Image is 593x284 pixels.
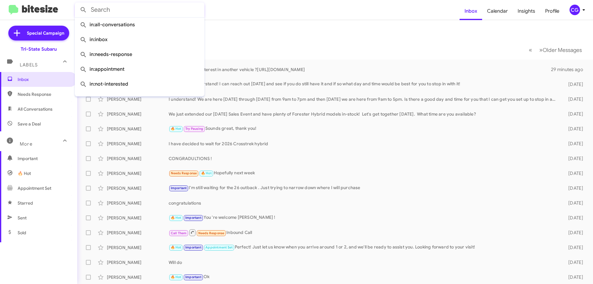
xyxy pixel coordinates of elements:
[18,230,26,236] span: Sold
[18,106,53,112] span: All Conversations
[107,170,169,176] div: [PERSON_NAME]
[558,111,588,117] div: [DATE]
[171,186,187,190] span: Important
[107,141,169,147] div: [PERSON_NAME]
[107,215,169,221] div: [PERSON_NAME]
[558,141,588,147] div: [DATE]
[169,200,558,206] div: congratulations
[169,125,558,132] div: Sounds great, thank you!
[525,44,536,56] button: Previous
[80,32,200,47] span: in:inbox
[169,81,558,88] div: I understand! I can reach out [DATE] and see if you do still have it and if so what day and time ...
[107,111,169,117] div: [PERSON_NAME]
[169,111,558,117] div: We just extended our [DATE] Sales Event and have plenty of Forester Hybrid models in-stock! Let's...
[185,245,201,249] span: Important
[107,96,169,102] div: [PERSON_NAME]
[107,200,169,206] div: [PERSON_NAME]
[558,215,588,221] div: [DATE]
[558,185,588,191] div: [DATE]
[18,121,41,127] span: Save a Deal
[80,77,200,91] span: in:not-interested
[558,96,588,102] div: [DATE]
[171,127,181,131] span: 🔥 Hot
[107,259,169,265] div: [PERSON_NAME]
[169,184,558,192] div: I'm still waiting for the 26 outback . Just trying to narrow down where I will purchase
[18,76,70,83] span: Inbox
[18,185,51,191] span: Appointment Set
[169,141,558,147] div: I have decided to wait for 2026 Crosstrek hybrid
[570,5,580,15] div: CG
[205,245,233,249] span: Appointment Set
[171,275,181,279] span: 🔥 Hot
[20,62,38,68] span: Labels
[107,126,169,132] div: [PERSON_NAME]
[169,155,558,162] div: CONGRADULTIONS !
[558,200,588,206] div: [DATE]
[558,155,588,162] div: [DATE]
[169,96,558,102] div: I understand! We are here [DATE] through [DATE] from 9am to 7pm and then [DATE] we are here from ...
[169,170,558,177] div: Hopefully next week
[169,244,558,251] div: Perfect! Just let us know when you arrive around 1 or 2, and we'll be ready to assist you. Lookin...
[564,5,586,15] button: CG
[27,30,64,36] span: Special Campaign
[107,230,169,236] div: [PERSON_NAME]
[185,275,201,279] span: Important
[198,231,225,235] span: Needs Response
[169,66,551,73] div: it has sold can i interest in another vehicle ?[URL][DOMAIN_NAME]
[75,2,204,17] input: Search
[543,47,582,53] span: Older Messages
[525,44,586,56] nav: Page navigation example
[171,245,181,249] span: 🔥 Hot
[201,171,212,175] span: 🔥 Hot
[107,244,169,251] div: [PERSON_NAME]
[80,47,200,62] span: in:needs-response
[529,46,532,54] span: «
[539,46,543,54] span: »
[482,2,513,20] a: Calendar
[558,126,588,132] div: [DATE]
[80,91,200,106] span: in:sold-verified
[18,215,27,221] span: Sent
[169,214,558,221] div: You 're welcome [PERSON_NAME] !
[107,185,169,191] div: [PERSON_NAME]
[18,155,70,162] span: Important
[171,216,181,220] span: 🔥 Hot
[558,230,588,236] div: [DATE]
[20,141,32,147] span: More
[80,17,200,32] span: in:all-conversations
[540,2,564,20] a: Profile
[185,127,203,131] span: Try Pausing
[513,2,540,20] a: Insights
[171,231,187,235] span: Call Them
[169,259,558,265] div: Will do
[169,273,558,281] div: Ok
[460,2,482,20] a: Inbox
[18,91,70,97] span: Needs Response
[558,274,588,280] div: [DATE]
[8,26,69,40] a: Special Campaign
[21,46,57,52] div: Tri-State Subaru
[107,155,169,162] div: [PERSON_NAME]
[80,62,200,77] span: in:appointment
[185,216,201,220] span: Important
[18,170,31,176] span: 🔥 Hot
[107,274,169,280] div: [PERSON_NAME]
[18,200,33,206] span: Starred
[169,229,558,236] div: Inbound Call
[558,259,588,265] div: [DATE]
[558,170,588,176] div: [DATE]
[558,81,588,87] div: [DATE]
[536,44,586,56] button: Next
[171,171,197,175] span: Needs Response
[558,244,588,251] div: [DATE]
[551,66,588,73] div: 29 minutes ago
